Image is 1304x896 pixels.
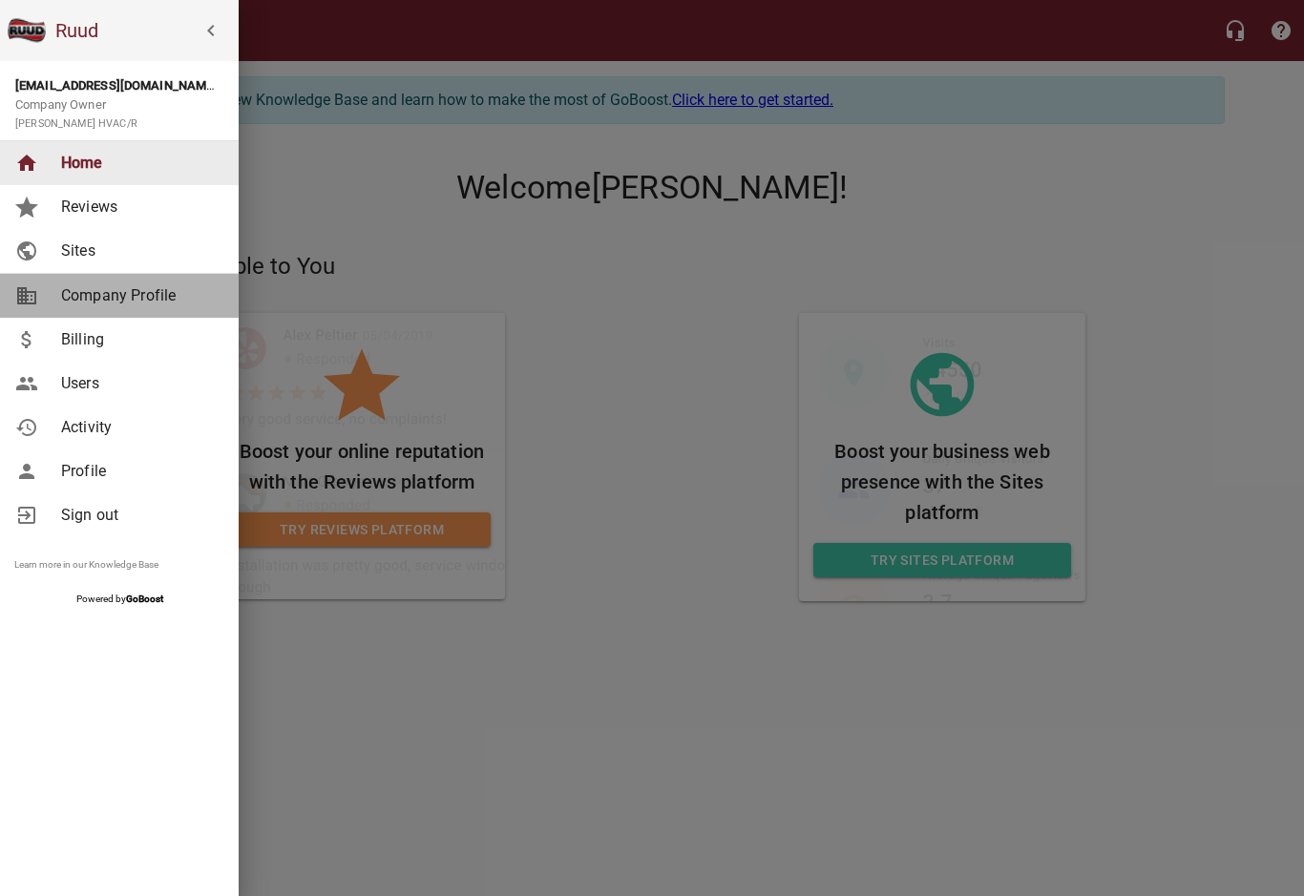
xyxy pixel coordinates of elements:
span: Activity [61,416,216,439]
a: Learn more in our Knowledge Base [14,559,158,570]
span: Sign out [61,504,216,527]
strong: [EMAIL_ADDRESS][DOMAIN_NAME] [15,78,217,93]
span: Company Owner [15,97,137,131]
span: Sites [61,240,216,262]
small: [PERSON_NAME] HVAC/R [15,117,137,130]
span: Profile [61,460,216,483]
img: ruud_favicon.png [8,11,46,50]
span: Company Profile [61,284,216,307]
span: Home [61,152,216,175]
span: Users [61,372,216,395]
span: Billing [61,328,216,351]
span: Powered by [76,594,163,604]
h6: Ruud [55,15,231,46]
span: Reviews [61,196,216,219]
strong: GoBoost [126,594,163,604]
